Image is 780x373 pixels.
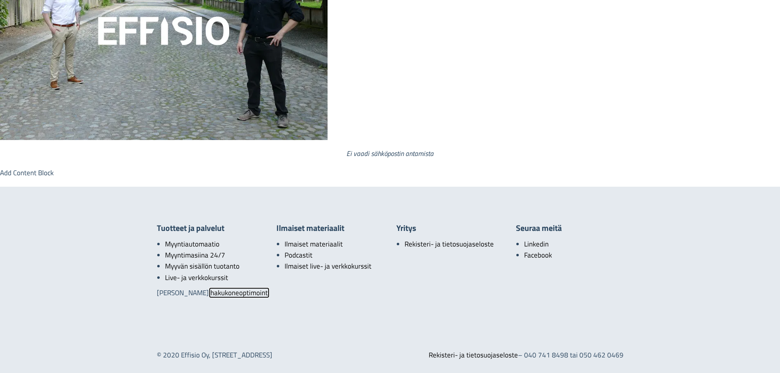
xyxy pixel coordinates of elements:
a: Linkedin [524,239,549,249]
a: Rekisteri- ja tietosuojaseloste [429,350,518,360]
p: [PERSON_NAME] [157,287,265,303]
a: Myyntiautomaatio [165,239,219,249]
a: Ilmaiset materiaalit [285,239,343,249]
div: – 040 741 8498 tai 050 462 0469 [390,350,630,361]
h3: Tuotteet ja palvelut [157,224,265,233]
a: Myyntimasiina 24/7 [165,250,225,260]
h3: Seuraa meitä [516,224,624,233]
a: Rekisteri- ja tietosuojaseloste [405,239,494,249]
a: Ilmaiset live- ja verkkokurssit [285,261,371,271]
a: Myyvän sisällön tuotanto [165,261,240,271]
a: hakukoneoptimointi [209,287,269,298]
h3: Ilmaiset materiaalit [276,224,384,233]
a: Podcastit [285,250,312,260]
a: Live- ja verkkokurssit [165,272,228,283]
a: Facebook [524,250,552,260]
div: © 2020 Effisio Oy , [STREET_ADDRESS] [151,350,390,361]
h3: Yritys [396,224,504,233]
em: Ei vaadi sähköpostin antamista [346,148,434,159]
